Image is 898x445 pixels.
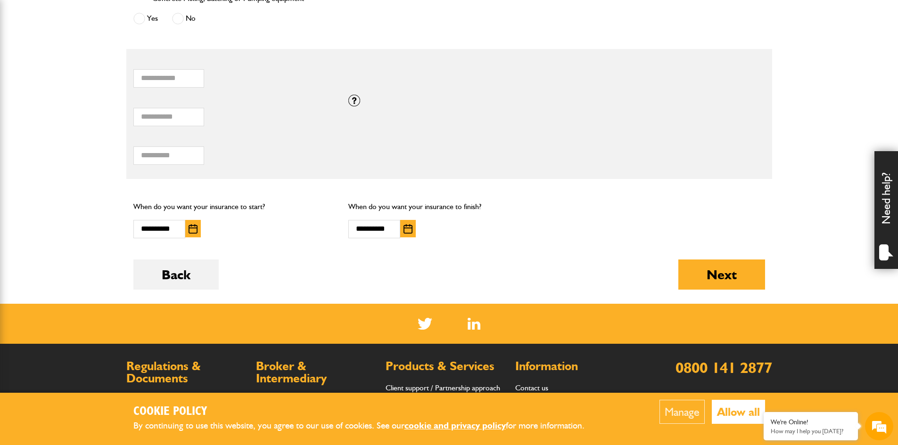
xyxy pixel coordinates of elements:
em: Start Chat [128,290,171,303]
input: Enter your phone number [12,143,172,163]
a: LinkedIn [468,318,480,330]
img: Choose date [404,224,412,234]
h2: Regulations & Documents [126,360,247,384]
h2: Information [515,360,635,372]
button: Back [133,259,219,290]
button: Next [678,259,765,290]
button: Manage [659,400,705,424]
div: Minimize live chat window [155,5,177,27]
a: 0800 141 2877 [676,358,772,377]
a: Contact us [515,383,548,392]
img: d_20077148190_company_1631870298795_20077148190 [16,52,40,65]
label: No [172,13,196,24]
p: How may I help you today? [771,428,851,435]
h2: Products & Services [386,360,506,372]
button: Allow all [712,400,765,424]
textarea: Type your message and hit 'Enter' [12,170,172,282]
a: Client support / Partnership approach [386,383,500,392]
p: By continuing to use this website, you agree to our use of cookies. See our for more information. [133,419,600,433]
p: When do you want your insurance to start? [133,201,335,213]
input: Enter your email address [12,115,172,136]
div: We're Online! [771,418,851,426]
a: cookie and privacy policy [404,420,506,431]
img: Choose date [189,224,198,234]
label: Yes [133,13,158,24]
img: Twitter [418,318,432,330]
img: Linked In [468,318,480,330]
div: Need help? [874,151,898,269]
p: When do you want your insurance to finish? [348,201,550,213]
div: Chat with us now [49,53,158,65]
h2: Broker & Intermediary [256,360,376,384]
h2: Cookie Policy [133,405,600,419]
input: Enter your last name [12,87,172,108]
